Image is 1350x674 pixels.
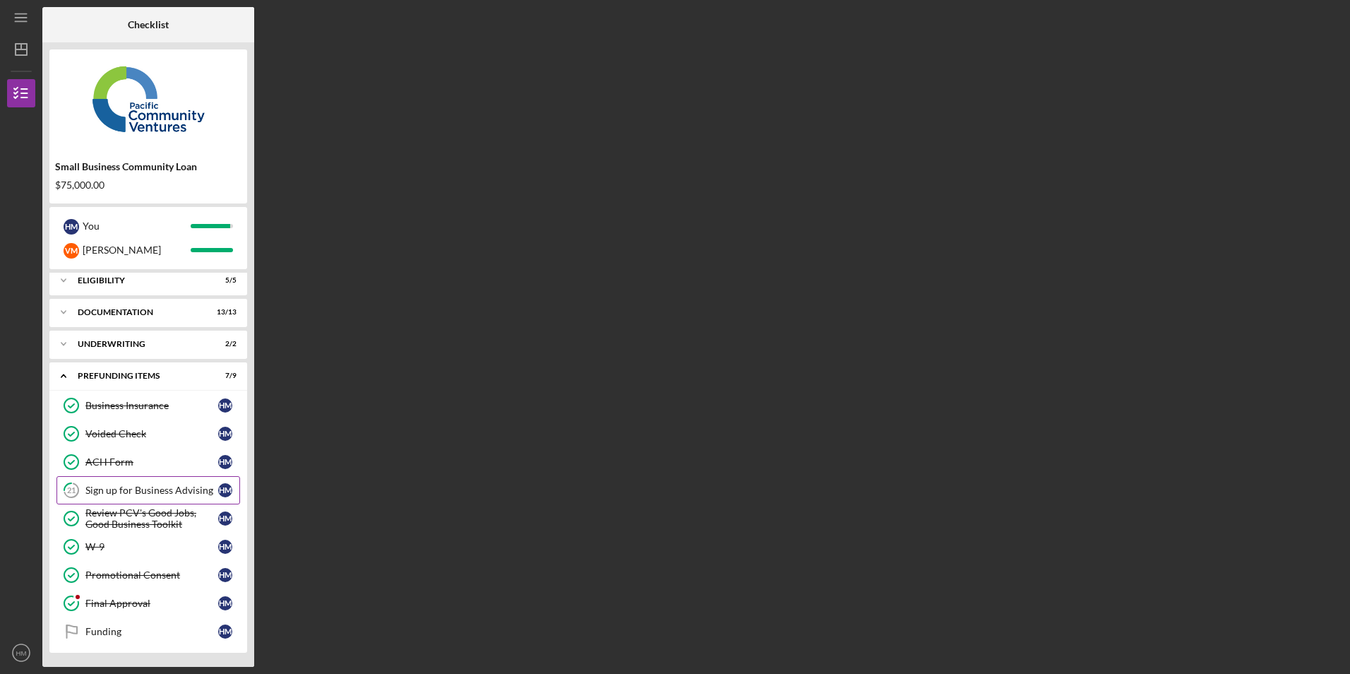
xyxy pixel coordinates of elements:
a: Review PCV's Good Jobs, Good Business ToolkitHM [56,504,240,533]
div: H M [218,483,232,497]
img: Product logo [49,57,247,141]
div: H M [218,427,232,441]
a: FundingHM [56,617,240,646]
button: HM [7,639,35,667]
div: Business Insurance [85,400,218,411]
b: Checklist [128,19,169,30]
tspan: 21 [67,486,76,495]
div: H M [218,625,232,639]
div: V M [64,243,79,259]
div: Sign up for Business Advising [85,485,218,496]
div: H M [218,596,232,610]
a: Business InsuranceHM [56,391,240,420]
text: HM [16,649,27,657]
a: Voided CheckHM [56,420,240,448]
div: [PERSON_NAME] [83,238,191,262]
div: Underwriting [78,340,201,348]
div: 5 / 5 [211,276,237,285]
a: ACH FormHM [56,448,240,476]
div: 2 / 2 [211,340,237,348]
div: Documentation [78,308,201,317]
div: 13 / 13 [211,308,237,317]
div: W-9 [85,541,218,552]
div: 7 / 9 [211,372,237,380]
div: $75,000.00 [55,179,241,191]
div: Small Business Community Loan [55,161,241,172]
div: ACH Form [85,456,218,468]
div: You [83,214,191,238]
a: W-9HM [56,533,240,561]
div: Review PCV's Good Jobs, Good Business Toolkit [85,507,218,530]
div: Prefunding Items [78,372,201,380]
div: H M [218,398,232,413]
a: Promotional ConsentHM [56,561,240,589]
div: Eligibility [78,276,201,285]
div: H M [218,512,232,526]
a: 21Sign up for Business AdvisingHM [56,476,240,504]
div: Promotional Consent [85,569,218,581]
div: Final Approval [85,598,218,609]
div: H M [218,455,232,469]
div: H M [218,568,232,582]
div: Voided Check [85,428,218,439]
div: H M [64,219,79,235]
a: Final ApprovalHM [56,589,240,617]
div: Funding [85,626,218,637]
div: H M [218,540,232,554]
